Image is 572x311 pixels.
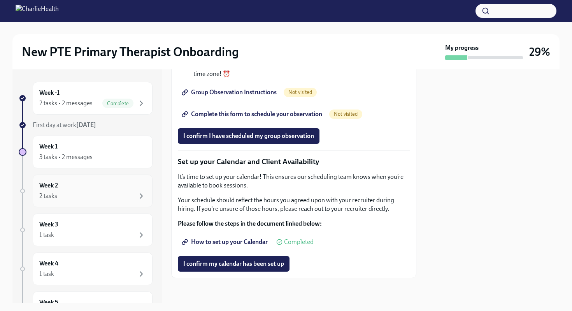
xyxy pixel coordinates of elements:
div: 1 task [39,270,54,278]
h6: Week 4 [39,259,58,268]
a: How to set up your Calendar [178,234,273,250]
a: Week 13 tasks • 2 messages [19,136,153,168]
span: Group Observation Instructions [183,88,277,96]
strong: My progress [445,44,479,52]
a: First day at work[DATE] [19,121,153,129]
span: Complete [102,101,133,106]
div: 2 tasks [39,192,57,200]
button: I confirm I have scheduled my group observation [178,128,319,144]
p: Your schedule should reflect the hours you agreed upon with your recruiter during hiring. If you'... [178,196,410,213]
a: Week -12 tasks • 2 messagesComplete [19,82,153,115]
h6: Week 2 [39,181,58,190]
span: Completed [284,239,314,245]
p: It’s time to set up your calendar! This ensures our scheduling team knows when you’re available t... [178,173,410,190]
span: Not visited [284,89,317,95]
h6: Week 3 [39,220,58,229]
h6: Week -1 [39,88,60,97]
li: Group sessions are listed in , so make sure to convert to your local time zone! ⏰ [193,61,410,78]
h6: Week 1 [39,142,58,151]
a: Week 31 task [19,214,153,246]
a: Complete this form to schedule your observation [178,106,328,122]
p: Set up your Calendar and Client Availability [178,157,410,167]
span: Complete this form to schedule your observation [183,110,322,118]
div: 3 tasks • 2 messages [39,153,93,161]
span: Not visited [329,111,362,117]
h2: New PTE Primary Therapist Onboarding [22,44,239,60]
div: 1 task [39,231,54,239]
h3: 29% [529,45,550,59]
span: How to set up your Calendar [183,238,268,246]
span: I confirm I have scheduled my group observation [183,132,314,140]
h6: Week 5 [39,298,58,307]
a: Week 22 tasks [19,175,153,207]
a: Week 41 task [19,253,153,285]
button: I confirm my calendar has been set up [178,256,290,272]
a: Group Observation Instructions [178,85,282,100]
img: CharlieHealth [16,5,59,17]
span: First day at work [33,121,96,129]
strong: Please follow the steps in the document linked below: [178,220,322,227]
div: 2 tasks • 2 messages [39,99,93,108]
span: I confirm my calendar has been set up [183,260,284,268]
strong: [DATE] [76,121,96,129]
